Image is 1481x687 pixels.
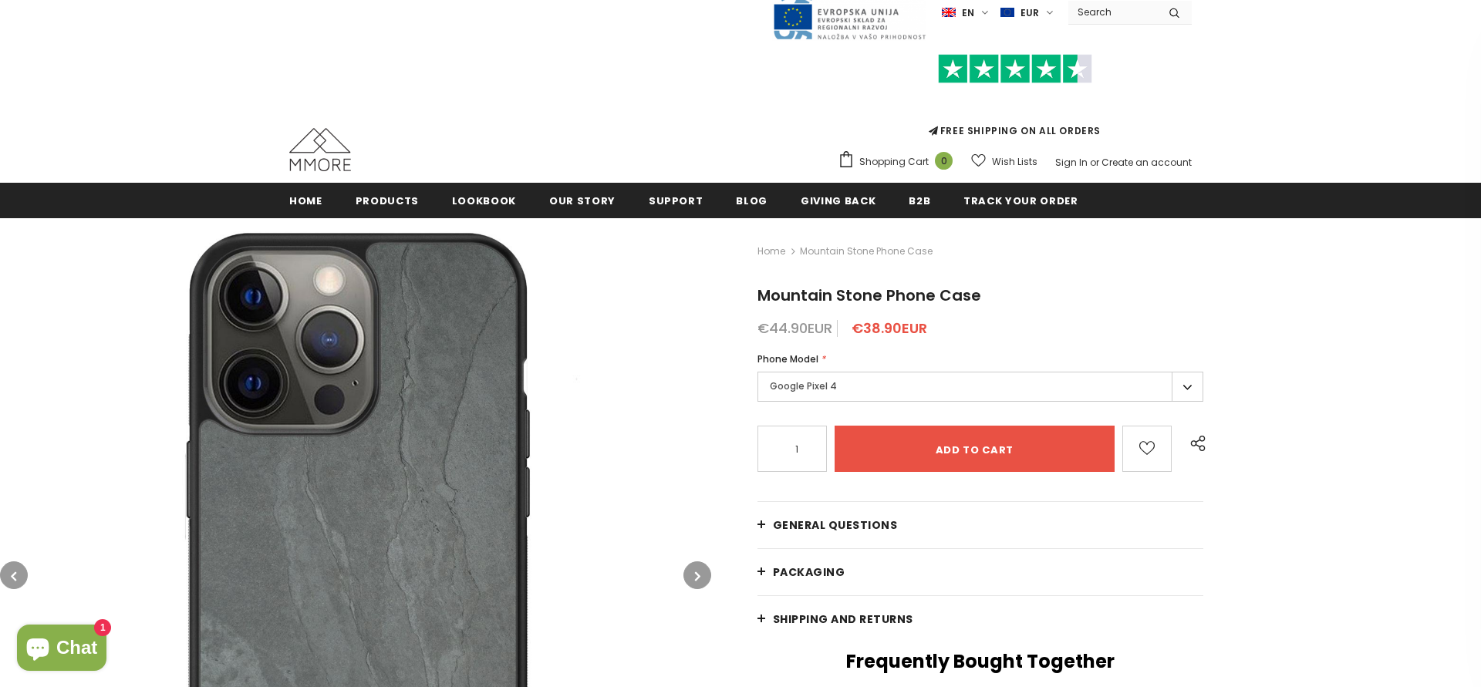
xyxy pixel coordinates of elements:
[356,183,419,217] a: Products
[962,5,974,21] span: en
[938,54,1092,84] img: Trust Pilot Stars
[801,194,875,208] span: Giving back
[757,285,981,306] span: Mountain Stone Phone Case
[909,194,930,208] span: B2B
[757,352,818,365] span: Phone Model
[835,426,1115,472] input: Add to cart
[773,611,913,627] span: Shipping and returns
[289,183,322,217] a: Home
[736,194,767,208] span: Blog
[1068,1,1157,23] input: Search Site
[772,5,926,19] a: Javni Razpis
[838,83,1192,123] iframe: Customer reviews powered by Trustpilot
[773,517,898,533] span: General Questions
[773,564,845,580] span: PACKAGING
[859,154,929,170] span: Shopping Cart
[757,242,785,261] a: Home
[289,194,322,208] span: Home
[963,183,1078,217] a: Track your order
[757,650,1203,673] h2: Frequently Bought Together
[757,372,1203,402] label: Google Pixel 4
[549,194,616,208] span: Our Story
[963,194,1078,208] span: Track your order
[452,194,516,208] span: Lookbook
[1021,5,1039,21] span: EUR
[757,318,832,338] span: €44.90EUR
[909,183,930,217] a: B2B
[549,183,616,217] a: Our Story
[757,549,1203,595] a: PACKAGING
[971,148,1037,175] a: Wish Lists
[757,502,1203,548] a: General Questions
[801,183,875,217] a: Giving back
[992,154,1037,170] span: Wish Lists
[736,183,767,217] a: Blog
[356,194,419,208] span: Products
[757,596,1203,642] a: Shipping and returns
[452,183,516,217] a: Lookbook
[942,6,956,19] img: i-lang-1.png
[1101,156,1192,169] a: Create an account
[852,318,927,338] span: €38.90EUR
[649,183,703,217] a: support
[1090,156,1099,169] span: or
[838,61,1192,137] span: FREE SHIPPING ON ALL ORDERS
[838,150,960,173] a: Shopping Cart 0
[12,625,111,675] inbox-online-store-chat: Shopify online store chat
[935,152,953,170] span: 0
[800,242,933,261] span: Mountain Stone Phone Case
[1055,156,1088,169] a: Sign In
[649,194,703,208] span: support
[289,128,351,171] img: MMORE Cases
